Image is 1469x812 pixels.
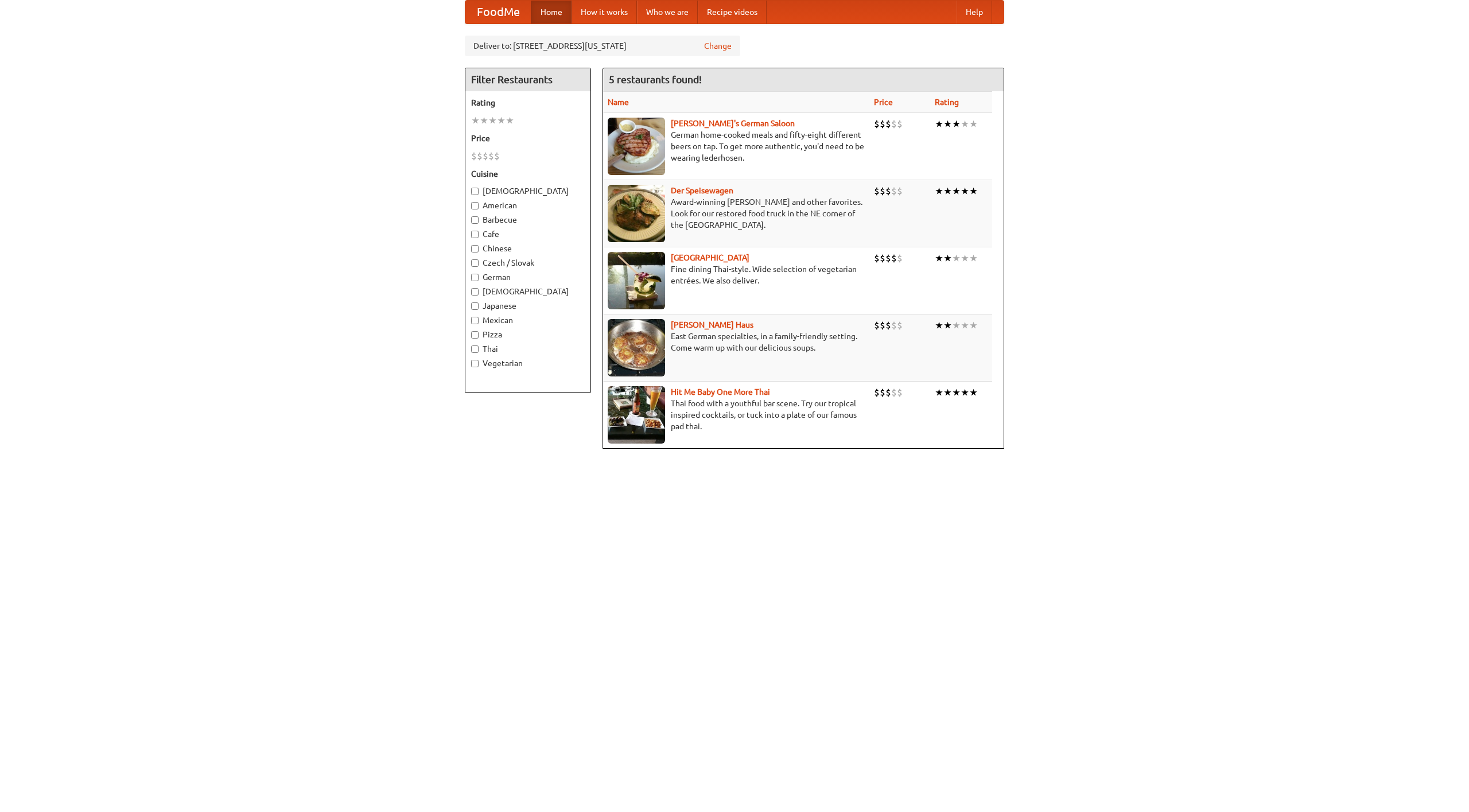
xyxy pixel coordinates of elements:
input: German [471,274,479,281]
label: Barbecue [471,214,585,226]
li: $ [897,118,903,130]
li: $ [897,319,903,332]
li: ★ [961,252,969,265]
li: ★ [952,386,961,399]
li: $ [885,319,891,332]
li: $ [891,185,897,197]
input: Cafe [471,231,479,238]
a: [GEOGRAPHIC_DATA] [671,253,749,262]
label: Chinese [471,243,585,254]
input: [DEMOGRAPHIC_DATA] [471,188,479,195]
li: $ [471,150,477,162]
li: $ [874,319,880,332]
li: ★ [935,252,943,265]
li: ★ [961,185,969,197]
label: [DEMOGRAPHIC_DATA] [471,286,585,297]
label: German [471,271,585,283]
li: $ [891,118,897,130]
img: speisewagen.jpg [608,185,665,242]
h5: Cuisine [471,168,585,180]
li: ★ [935,185,943,197]
li: $ [885,386,891,399]
li: ★ [480,114,488,127]
img: esthers.jpg [608,118,665,175]
input: Czech / Slovak [471,259,479,267]
img: babythai.jpg [608,386,665,444]
li: ★ [497,114,506,127]
li: ★ [943,118,952,130]
li: $ [885,118,891,130]
p: East German specialties, in a family-friendly setting. Come warm up with our delicious soups. [608,331,865,353]
h5: Price [471,133,585,144]
h4: Filter Restaurants [465,68,590,91]
li: ★ [943,319,952,332]
ng-pluralize: 5 restaurants found! [609,74,702,85]
li: $ [880,118,885,130]
li: ★ [961,386,969,399]
input: [DEMOGRAPHIC_DATA] [471,288,479,296]
li: ★ [952,185,961,197]
input: Japanese [471,302,479,310]
input: Vegetarian [471,360,479,367]
li: $ [488,150,494,162]
input: Mexican [471,317,479,324]
li: ★ [969,386,978,399]
li: ★ [488,114,497,127]
li: $ [477,150,483,162]
a: Help [957,1,992,24]
a: Change [704,40,732,52]
li: $ [874,185,880,197]
img: satay.jpg [608,252,665,309]
input: American [471,202,479,209]
a: Hit Me Baby One More Thai [671,387,770,397]
li: ★ [969,185,978,197]
li: ★ [943,252,952,265]
li: $ [494,150,500,162]
a: Rating [935,98,959,107]
li: $ [880,386,885,399]
p: Award-winning [PERSON_NAME] and other favorites. Look for our restored food truck in the NE corne... [608,196,865,231]
a: [PERSON_NAME] Haus [671,320,753,329]
a: Home [531,1,572,24]
li: $ [891,252,897,265]
li: ★ [952,252,961,265]
li: ★ [952,118,961,130]
a: Recipe videos [698,1,767,24]
li: $ [483,150,488,162]
label: Thai [471,343,585,355]
label: Mexican [471,314,585,326]
input: Pizza [471,331,479,339]
input: Barbecue [471,216,479,224]
li: $ [874,118,880,130]
li: $ [880,319,885,332]
li: $ [880,252,885,265]
a: [PERSON_NAME]'s German Saloon [671,119,795,128]
a: Who we are [637,1,698,24]
li: ★ [935,319,943,332]
li: ★ [969,118,978,130]
li: $ [874,252,880,265]
li: ★ [935,386,943,399]
li: ★ [961,118,969,130]
li: $ [880,185,885,197]
a: FoodMe [465,1,531,24]
li: ★ [952,319,961,332]
li: $ [885,185,891,197]
label: Vegetarian [471,358,585,369]
div: Deliver to: [STREET_ADDRESS][US_STATE] [465,36,740,56]
p: Fine dining Thai-style. Wide selection of vegetarian entrées. We also deliver. [608,263,865,286]
input: Thai [471,345,479,353]
li: $ [897,185,903,197]
img: kohlhaus.jpg [608,319,665,376]
label: [DEMOGRAPHIC_DATA] [471,185,585,197]
input: Chinese [471,245,479,252]
li: $ [874,386,880,399]
li: $ [891,386,897,399]
label: Cafe [471,228,585,240]
li: ★ [969,252,978,265]
label: American [471,200,585,211]
li: ★ [969,319,978,332]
